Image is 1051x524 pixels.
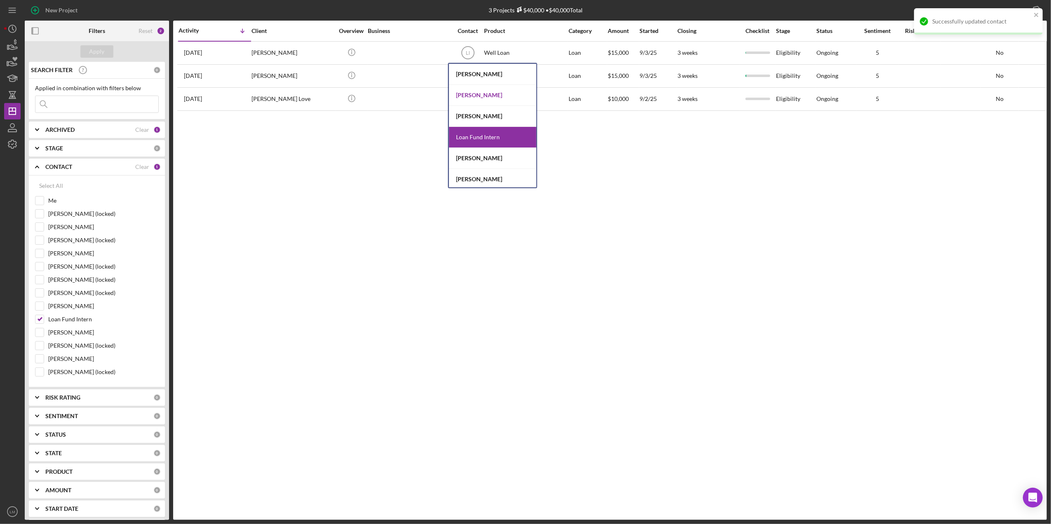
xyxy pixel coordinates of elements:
div: 0 [153,487,161,494]
div: Started [640,28,677,34]
div: 5 [857,96,898,102]
div: Business [368,28,450,34]
div: [PERSON_NAME] [449,169,536,190]
label: [PERSON_NAME] (locked) [48,210,159,218]
b: SEARCH FILTER [31,67,73,73]
div: Select All [39,178,63,194]
div: 0 [153,468,161,475]
div: [PERSON_NAME] [449,85,536,106]
div: 9/3/25 [640,42,677,64]
div: Clear [135,126,149,133]
div: [PERSON_NAME] [449,106,536,127]
div: Loan Fund Intern [449,127,536,148]
div: Category [569,28,607,34]
div: Risk Rating [899,28,940,34]
label: [PERSON_NAME] (locked) [48,342,159,350]
b: RISK RATING [45,394,80,401]
label: [PERSON_NAME] (locked) [48,236,159,244]
time: 2025-09-03 16:55 [184,49,202,56]
div: 0 [153,449,161,457]
div: Status [816,28,856,34]
div: 3 Projects • $40,000 Total [489,7,583,14]
label: [PERSON_NAME] [48,249,159,257]
div: 0 [153,66,161,74]
div: Stage [776,28,816,34]
div: Eligibility [776,65,816,87]
div: 0 [153,145,161,152]
div: Eligibility [776,42,816,64]
div: $40,000 [515,7,544,14]
div: Closing [677,28,739,34]
div: Contact [452,28,483,34]
button: New Project [25,2,86,19]
label: [PERSON_NAME] (locked) [48,262,159,271]
button: Export [1000,2,1047,19]
div: Amount [608,28,639,34]
div: 5 [857,49,898,56]
b: ARCHIVED [45,126,75,133]
div: 1 [153,126,161,133]
time: 3 weeks [677,95,698,102]
div: 1 [153,163,161,171]
div: 0 [153,505,161,512]
div: Ongoing [816,49,838,56]
div: [PERSON_NAME] [449,64,536,85]
div: No [981,73,1018,79]
div: [PERSON_NAME] [252,42,334,64]
div: No [981,49,1018,56]
div: 0 [153,431,161,438]
div: Successfully updated contact [932,18,1031,25]
time: 2025-09-03 14:11 [184,73,202,79]
span: $10,000 [608,95,629,102]
div: 5 [857,73,898,79]
div: Clear [135,164,149,170]
div: [PERSON_NAME] [252,65,334,87]
b: AMOUNT [45,487,71,494]
span: $15,000 [608,49,629,56]
div: Apply [89,45,105,58]
div: Eligibility [776,88,816,110]
b: STATUS [45,431,66,438]
div: Export [1009,2,1026,19]
div: Loan [569,88,607,110]
div: [PERSON_NAME] [449,148,536,169]
div: Client [252,28,334,34]
button: Select All [35,178,67,194]
div: 0 [153,394,161,401]
div: Applied in combination with filters below [35,85,159,91]
label: [PERSON_NAME] [48,328,159,337]
div: 2 [157,27,165,35]
div: Well Loan [484,42,567,64]
b: STAGE [45,145,63,152]
div: [PERSON_NAME] Love [252,88,334,110]
div: Overview [336,28,367,34]
div: Open Intercom Messenger [1023,488,1043,508]
div: 9/3/25 [640,65,677,87]
text: LI [466,50,470,56]
div: 9/2/25 [640,88,677,110]
b: CONTACT [45,164,72,170]
label: [PERSON_NAME] [48,302,159,310]
b: PRODUCT [45,468,73,475]
div: 0 [153,412,161,420]
label: Me [48,196,159,205]
button: Apply [80,45,113,58]
label: [PERSON_NAME] [48,355,159,363]
div: Ongoing [816,96,838,102]
button: close [1034,12,1039,19]
label: Loan Fund Intern [48,315,159,323]
div: Reset [139,28,153,34]
label: [PERSON_NAME] [48,223,159,231]
text: LM [9,510,15,514]
div: Activity [179,27,215,34]
label: [PERSON_NAME] (locked) [48,368,159,376]
div: No [981,96,1018,102]
div: Ongoing [816,73,838,79]
div: New Project [45,2,78,19]
span: $15,000 [608,72,629,79]
div: Loan [569,42,607,64]
button: LM [4,503,21,520]
label: [PERSON_NAME] (locked) [48,276,159,284]
div: Product [484,28,567,34]
label: [PERSON_NAME] (locked) [48,289,159,297]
